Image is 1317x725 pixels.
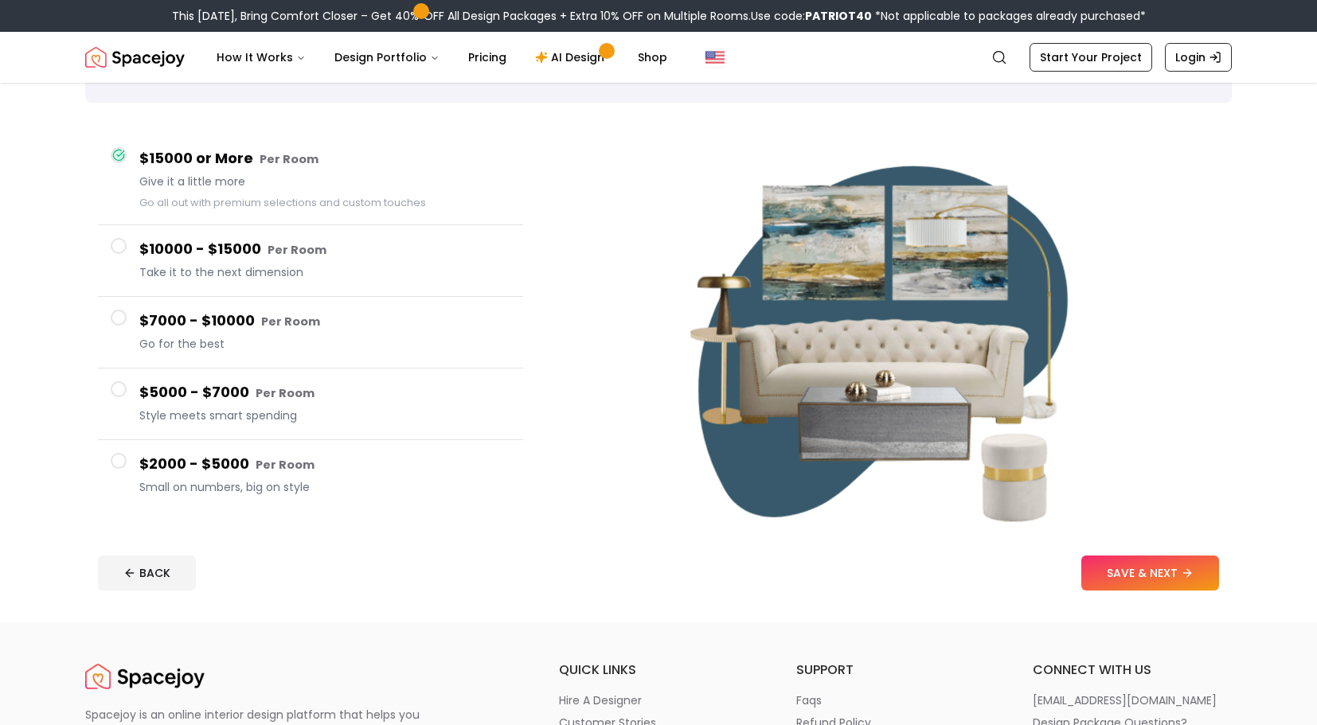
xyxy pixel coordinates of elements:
[268,242,326,258] small: Per Room
[455,41,519,73] a: Pricing
[796,692,995,708] a: faqs
[139,310,510,333] h4: $7000 - $10000
[98,297,523,368] button: $7000 - $10000 Per RoomGo for the best
[559,692,758,708] a: hire a designer
[805,8,872,24] b: PATRIOT40
[98,134,523,225] button: $15000 or More Per RoomGive it a little moreGo all out with premium selections and custom touches
[98,368,523,440] button: $5000 - $7000 Per RoomStyle meets smart spending
[139,407,510,423] span: Style meets smart spending
[172,8,1146,24] div: This [DATE], Bring Comfort Closer – Get 40% OFF All Design Packages + Extra 10% OFF on Multiple R...
[85,41,185,73] img: Spacejoy Logo
[139,264,510,280] span: Take it to the next dimension
[98,555,196,591] button: BACK
[1033,692,1232,708] a: [EMAIL_ADDRESS][DOMAIN_NAME]
[796,661,995,680] h6: support
[256,457,315,473] small: Per Room
[1033,661,1232,680] h6: connect with us
[256,385,315,401] small: Per Room
[705,48,725,67] img: United States
[1165,43,1232,72] a: Login
[261,314,320,329] small: Per Room
[139,147,510,170] h4: $15000 or More
[522,41,622,73] a: AI Design
[204,41,319,73] button: How It Works
[85,32,1232,83] nav: Global
[625,41,680,73] a: Shop
[322,41,452,73] button: Design Portfolio
[85,661,205,692] img: Spacejoy Logo
[559,692,642,708] p: hire a designer
[139,479,510,495] span: Small on numbers, big on style
[139,173,510,189] span: Give it a little more
[872,8,1146,24] span: *Not applicable to packages already purchased*
[1081,555,1219,591] button: SAVE & NEXT
[139,453,510,476] h4: $2000 - $5000
[85,41,185,73] a: Spacejoy
[139,336,510,352] span: Go for the best
[204,41,680,73] nav: Main
[751,8,872,24] span: Use code:
[1030,43,1152,72] a: Start Your Project
[98,225,523,297] button: $10000 - $15000 Per RoomTake it to the next dimension
[139,238,510,261] h4: $10000 - $15000
[98,440,523,511] button: $2000 - $5000 Per RoomSmall on numbers, big on style
[85,661,205,692] a: Spacejoy
[796,692,822,708] p: faqs
[139,196,426,209] small: Go all out with premium selections and custom touches
[559,661,758,680] h6: quick links
[139,381,510,404] h4: $5000 - $7000
[1033,692,1217,708] p: [EMAIL_ADDRESS][DOMAIN_NAME]
[260,151,319,167] small: Per Room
